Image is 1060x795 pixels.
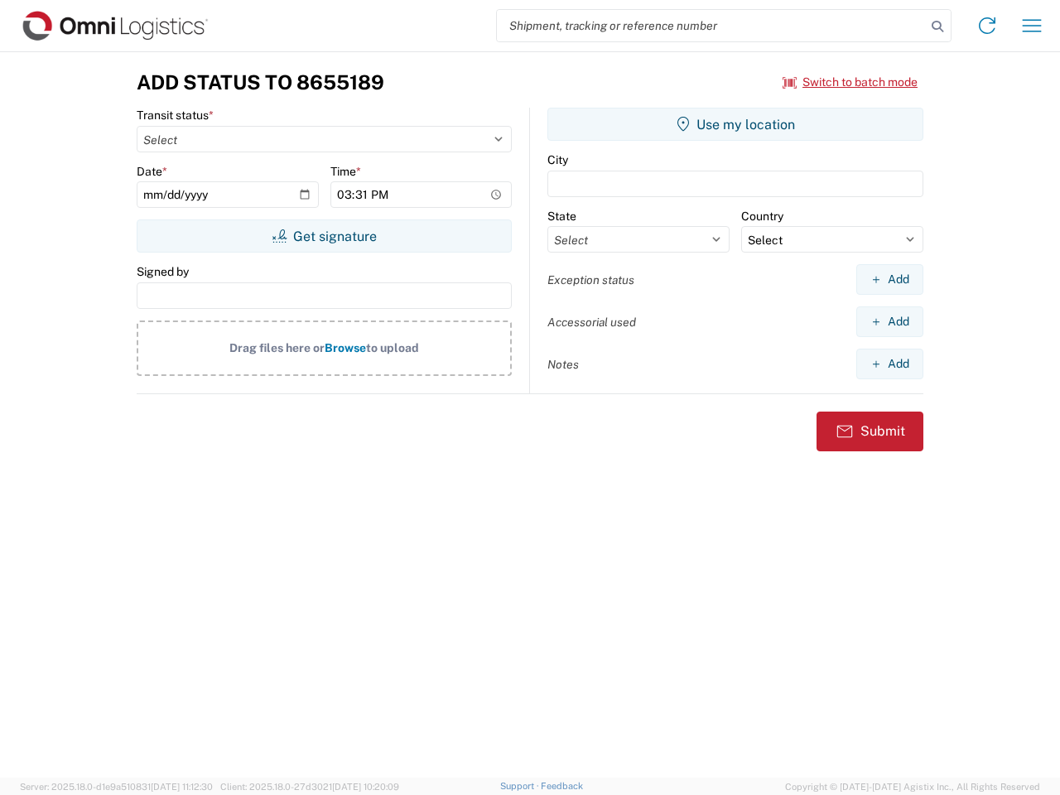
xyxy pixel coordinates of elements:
[137,264,189,279] label: Signed by
[366,341,419,354] span: to upload
[785,779,1040,794] span: Copyright © [DATE]-[DATE] Agistix Inc., All Rights Reserved
[500,781,542,791] a: Support
[151,782,213,792] span: [DATE] 11:12:30
[497,10,926,41] input: Shipment, tracking or reference number
[783,69,918,96] button: Switch to batch mode
[547,108,923,141] button: Use my location
[137,219,512,253] button: Get signature
[547,272,634,287] label: Exception status
[330,164,361,179] label: Time
[20,782,213,792] span: Server: 2025.18.0-d1e9a510831
[547,209,576,224] label: State
[325,341,366,354] span: Browse
[547,357,579,372] label: Notes
[856,349,923,379] button: Add
[137,108,214,123] label: Transit status
[220,782,399,792] span: Client: 2025.18.0-27d3021
[332,782,399,792] span: [DATE] 10:20:09
[229,341,325,354] span: Drag files here or
[741,209,783,224] label: Country
[547,152,568,167] label: City
[856,264,923,295] button: Add
[137,70,384,94] h3: Add Status to 8655189
[547,315,636,330] label: Accessorial used
[817,412,923,451] button: Submit
[856,306,923,337] button: Add
[541,781,583,791] a: Feedback
[137,164,167,179] label: Date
